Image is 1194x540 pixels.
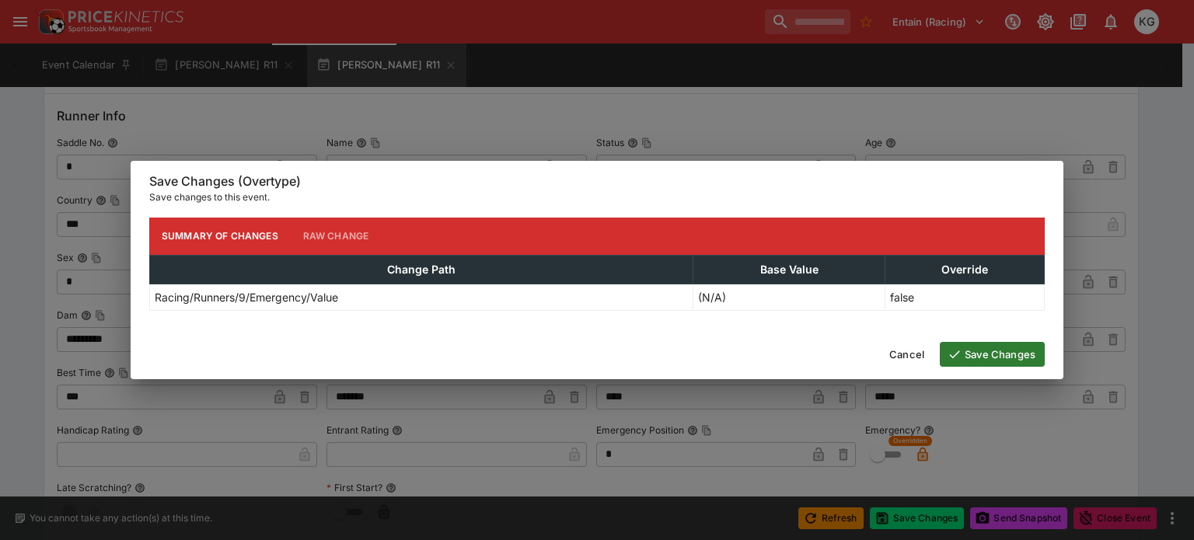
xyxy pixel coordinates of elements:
[693,255,885,284] th: Base Value
[149,173,1045,190] h6: Save Changes (Overtype)
[885,284,1045,310] td: false
[885,255,1045,284] th: Override
[149,190,1045,205] p: Save changes to this event.
[155,289,338,305] p: Racing/Runners/9/Emergency/Value
[149,218,291,255] button: Summary of Changes
[940,342,1045,367] button: Save Changes
[291,218,382,255] button: Raw Change
[150,255,693,284] th: Change Path
[693,284,885,310] td: (N/A)
[880,342,934,367] button: Cancel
